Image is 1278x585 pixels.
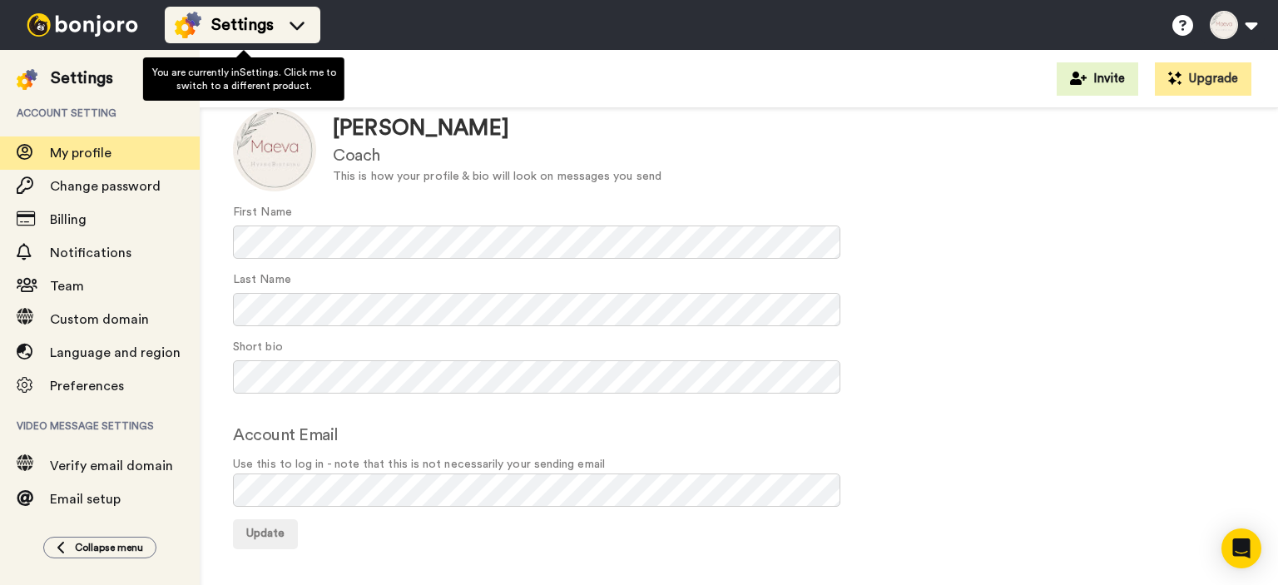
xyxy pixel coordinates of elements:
[233,204,292,221] label: First Name
[50,146,111,160] span: My profile
[50,313,149,326] span: Custom domain
[333,113,661,144] div: [PERSON_NAME]
[233,423,339,448] label: Account Email
[50,180,161,193] span: Change password
[1155,62,1251,96] button: Upgrade
[50,459,173,473] span: Verify email domain
[211,13,274,37] span: Settings
[246,528,285,539] span: Update
[51,67,113,90] div: Settings
[50,213,87,226] span: Billing
[75,541,143,554] span: Collapse menu
[151,67,335,91] span: You are currently in Settings . Click me to switch to a different product.
[50,280,84,293] span: Team
[233,339,283,356] label: Short bio
[1057,62,1138,96] button: Invite
[43,537,156,558] button: Collapse menu
[333,144,661,168] div: Coach
[50,379,124,393] span: Preferences
[20,13,145,37] img: bj-logo-header-white.svg
[50,246,131,260] span: Notifications
[17,69,37,90] img: settings-colored.svg
[50,493,121,506] span: Email setup
[50,346,181,359] span: Language and region
[233,271,291,289] label: Last Name
[233,456,1245,473] span: Use this to log in - note that this is not necessarily your sending email
[1221,528,1261,568] div: Open Intercom Messenger
[175,12,201,38] img: settings-colored.svg
[333,168,661,186] div: This is how your profile & bio will look on messages you send
[233,519,298,549] button: Update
